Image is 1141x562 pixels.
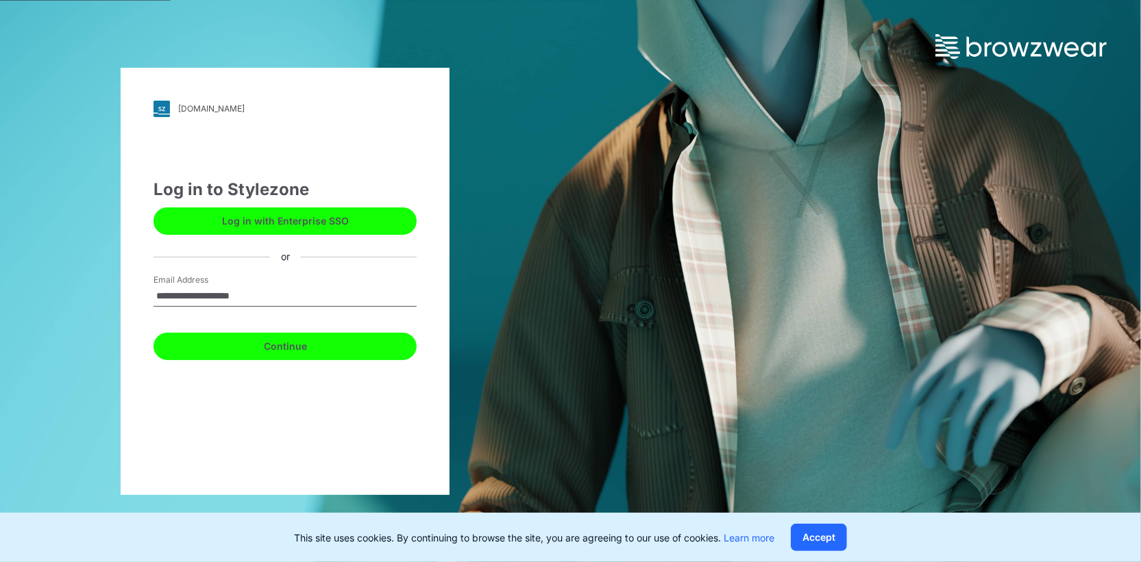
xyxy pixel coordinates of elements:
[791,524,847,551] button: Accept
[294,531,774,545] p: This site uses cookies. By continuing to browse the site, you are agreeing to our use of cookies.
[724,532,774,544] a: Learn more
[178,103,245,114] div: [DOMAIN_NAME]
[154,333,417,360] button: Continue
[154,101,170,117] img: svg+xml;base64,PHN2ZyB3aWR0aD0iMjgiIGhlaWdodD0iMjgiIHZpZXdCb3g9IjAgMCAyOCAyOCIgZmlsbD0ibm9uZSIgeG...
[154,207,417,235] button: Log in with Enterprise SSO
[935,34,1107,59] img: browzwear-logo.73288ffb.svg
[154,101,417,117] a: [DOMAIN_NAME]
[154,274,249,286] label: Email Address
[154,177,417,202] div: Log in to Stylezone
[270,250,301,264] div: or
